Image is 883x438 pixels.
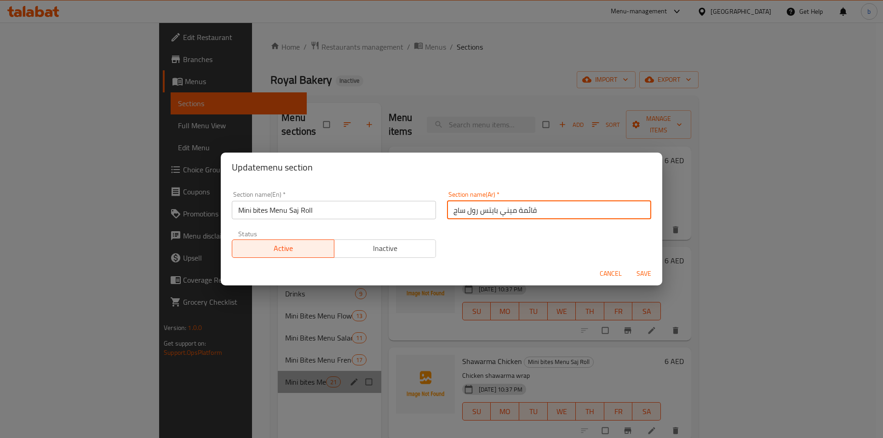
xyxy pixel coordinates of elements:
button: Inactive [334,239,436,258]
h2: Update menu section [232,160,651,175]
span: Inactive [338,242,433,255]
input: Please enter section name(en) [232,201,436,219]
button: Save [629,265,659,282]
span: Save [633,268,655,279]
button: Cancel [596,265,625,282]
input: Please enter section name(ar) [447,201,651,219]
span: Cancel [600,268,622,279]
span: Active [236,242,331,255]
button: Active [232,239,334,258]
